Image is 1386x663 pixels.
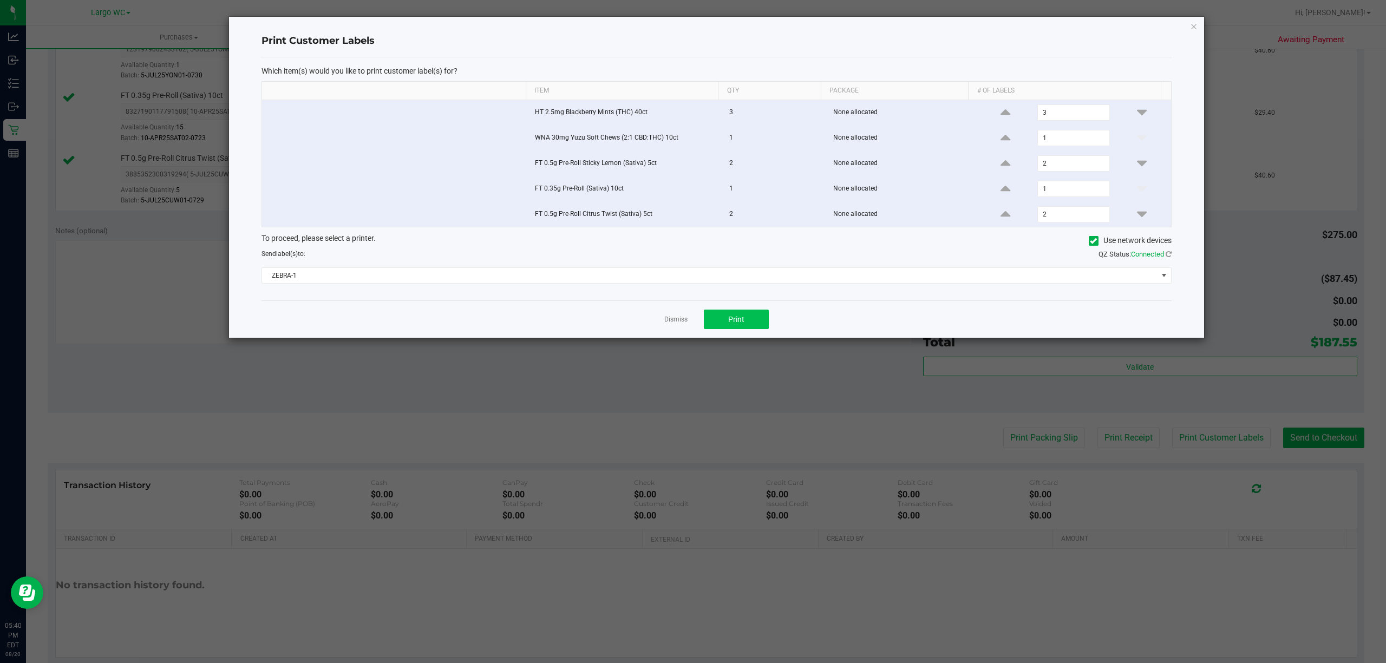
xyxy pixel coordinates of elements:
th: Qty [718,82,821,100]
span: ZEBRA-1 [262,268,1158,283]
span: Send to: [261,250,305,258]
td: 1 [723,176,827,202]
td: 3 [723,100,827,126]
td: None allocated [827,202,976,227]
th: Package [821,82,969,100]
label: Use network devices [1089,235,1172,246]
span: label(s) [276,250,298,258]
h4: Print Customer Labels [261,34,1172,48]
th: # of labels [968,82,1161,100]
td: HT 2.5mg Blackberry Mints (THC) 40ct [528,100,723,126]
span: Print [728,315,744,324]
td: 1 [723,126,827,151]
td: None allocated [827,100,976,126]
td: None allocated [827,151,976,176]
iframe: Resource center [11,576,43,609]
td: None allocated [827,126,976,151]
td: FT 0.5g Pre-Roll Citrus Twist (Sativa) 5ct [528,202,723,227]
td: None allocated [827,176,976,202]
p: Which item(s) would you like to print customer label(s) for? [261,66,1172,76]
a: Dismiss [664,315,688,324]
td: 2 [723,151,827,176]
td: FT 0.5g Pre-Roll Sticky Lemon (Sativa) 5ct [528,151,723,176]
span: QZ Status: [1099,250,1172,258]
td: WNA 30mg Yuzu Soft Chews (2:1 CBD:THC) 10ct [528,126,723,151]
span: Connected [1131,250,1164,258]
td: FT 0.35g Pre-Roll (Sativa) 10ct [528,176,723,202]
div: To proceed, please select a printer. [253,233,1180,249]
th: Item [526,82,718,100]
td: 2 [723,202,827,227]
button: Print [704,310,769,329]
